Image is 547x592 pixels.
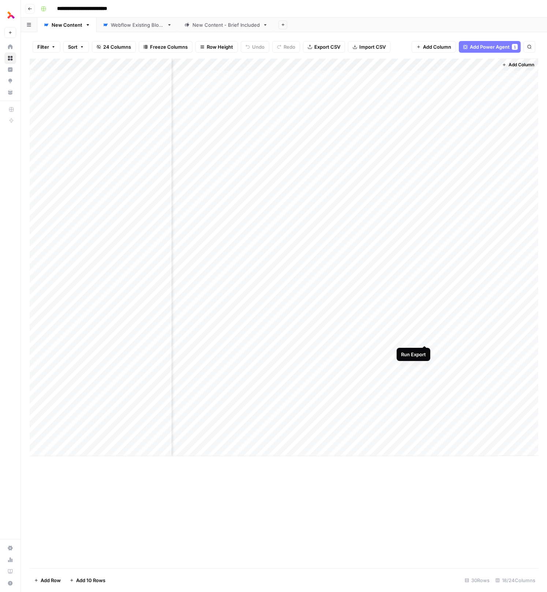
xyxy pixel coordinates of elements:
[401,351,426,358] div: Run Export
[252,43,265,51] span: Undo
[412,41,456,53] button: Add Column
[499,60,537,70] button: Add Column
[462,574,492,586] div: 30 Rows
[68,43,78,51] span: Sort
[33,41,60,53] button: Filter
[103,43,131,51] span: 24 Columns
[4,542,16,554] a: Settings
[52,21,82,29] div: New Content
[37,18,97,32] a: New Content
[207,43,233,51] span: Row Height
[459,41,521,53] button: Add Power Agent1
[241,41,269,53] button: Undo
[4,566,16,577] a: Learning Hub
[303,41,345,53] button: Export CSV
[272,41,300,53] button: Redo
[30,574,65,586] button: Add Row
[348,41,390,53] button: Import CSV
[111,21,164,29] div: Webflow Existing Blogs
[514,44,516,50] span: 1
[284,43,295,51] span: Redo
[470,43,510,51] span: Add Power Agent
[192,21,260,29] div: New Content - Brief Included
[65,574,110,586] button: Add 10 Rows
[4,75,16,87] a: Opportunities
[37,43,49,51] span: Filter
[512,44,518,50] div: 1
[423,43,451,51] span: Add Column
[314,43,340,51] span: Export CSV
[492,574,538,586] div: 18/24 Columns
[195,41,238,53] button: Row Height
[97,18,178,32] a: Webflow Existing Blogs
[4,41,16,53] a: Home
[4,52,16,64] a: Browse
[359,43,386,51] span: Import CSV
[150,43,188,51] span: Freeze Columns
[178,18,274,32] a: New Content - Brief Included
[4,6,16,24] button: Workspace: Thoughtful AI Content Engine
[4,554,16,566] a: Usage
[4,64,16,75] a: Insights
[4,577,16,589] button: Help + Support
[139,41,192,53] button: Freeze Columns
[4,8,18,22] img: Thoughtful AI Content Engine Logo
[4,86,16,98] a: Your Data
[509,62,534,68] span: Add Column
[92,41,136,53] button: 24 Columns
[76,577,105,584] span: Add 10 Rows
[41,577,61,584] span: Add Row
[63,41,89,53] button: Sort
